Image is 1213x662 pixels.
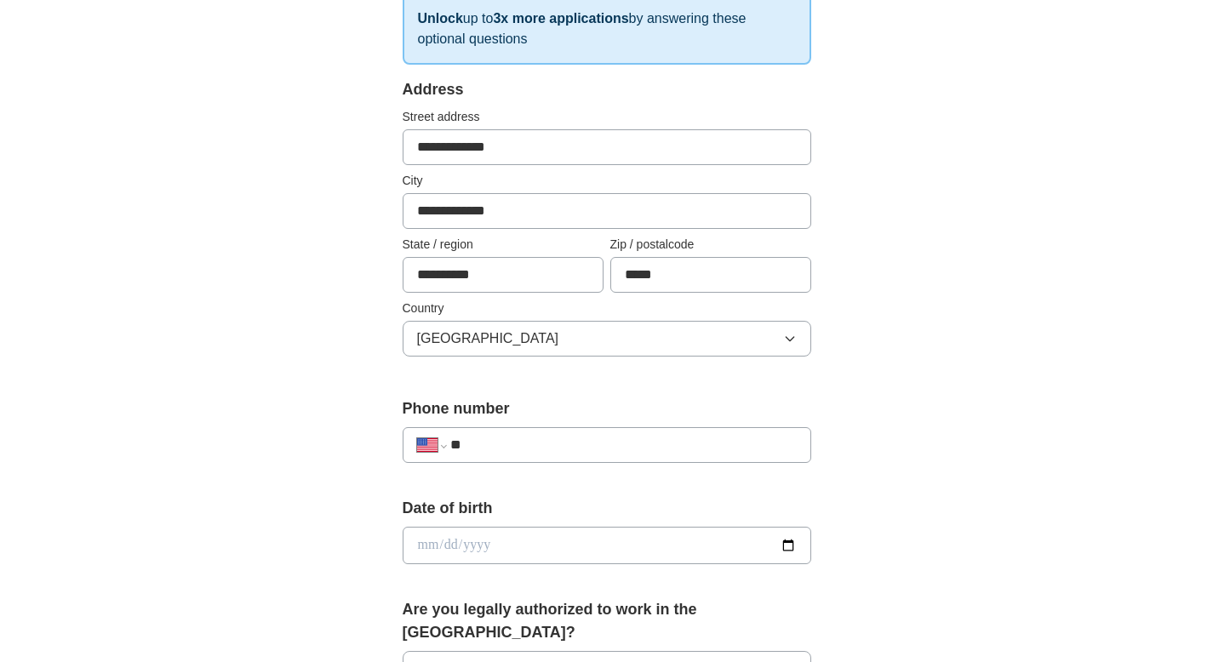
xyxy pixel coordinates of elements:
[403,78,811,101] div: Address
[417,328,559,349] span: [GEOGRAPHIC_DATA]
[403,300,811,317] label: Country
[403,321,811,357] button: [GEOGRAPHIC_DATA]
[403,108,811,126] label: Street address
[403,598,811,644] label: Are you legally authorized to work in the [GEOGRAPHIC_DATA]?
[403,497,811,520] label: Date of birth
[403,236,604,254] label: State / region
[610,236,811,254] label: Zip / postalcode
[418,11,463,26] strong: Unlock
[403,172,811,190] label: City
[403,397,811,420] label: Phone number
[493,11,628,26] strong: 3x more applications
